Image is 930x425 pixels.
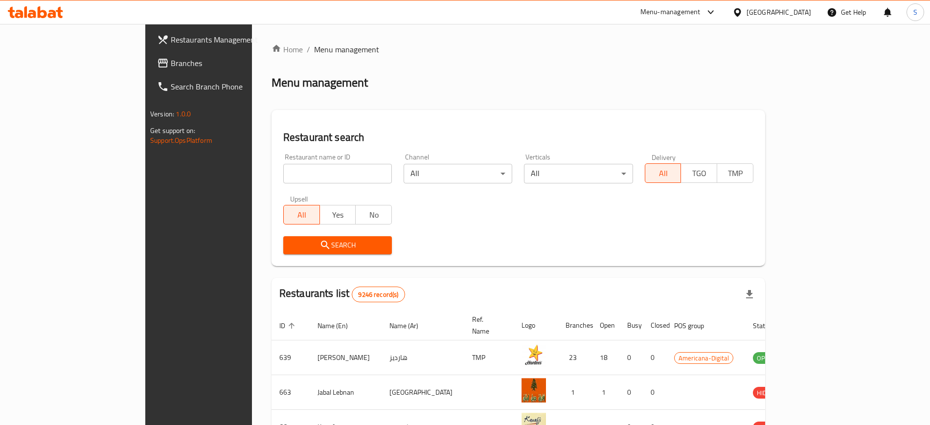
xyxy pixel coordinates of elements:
span: S [913,7,917,18]
span: Search Branch Phone [171,81,293,92]
th: Open [592,311,619,340]
button: No [355,205,392,224]
th: Logo [514,311,558,340]
span: Search [291,239,384,251]
button: TGO [680,163,717,183]
span: HIDDEN [753,387,782,399]
a: Branches [149,51,300,75]
label: Delivery [652,154,676,160]
td: 1 [592,375,619,410]
div: Export file [738,283,761,306]
h2: Menu management [272,75,368,90]
nav: breadcrumb [272,44,765,55]
td: 0 [643,375,666,410]
td: [GEOGRAPHIC_DATA] [382,375,464,410]
th: Closed [643,311,666,340]
span: Name (En) [318,320,361,332]
label: Upsell [290,195,308,202]
input: Search for restaurant name or ID.. [283,164,392,183]
td: 23 [558,340,592,375]
th: Busy [619,311,643,340]
span: Branches [171,57,293,69]
span: Status [753,320,785,332]
span: Menu management [314,44,379,55]
td: 0 [619,375,643,410]
div: OPEN [753,352,777,364]
span: TMP [721,166,749,180]
button: All [283,205,320,224]
span: ID [279,320,298,332]
span: Americana-Digital [675,353,733,364]
div: All [404,164,512,183]
span: 1.0.0 [176,108,191,120]
td: [PERSON_NAME] [310,340,382,375]
td: 0 [619,340,643,375]
span: Get support on: [150,124,195,137]
div: Menu-management [640,6,701,18]
span: TGO [685,166,713,180]
h2: Restaurants list [279,286,405,302]
li: / [307,44,310,55]
span: Version: [150,108,174,120]
img: Hardee's [522,343,546,368]
span: Yes [324,208,352,222]
span: Restaurants Management [171,34,293,45]
td: 1 [558,375,592,410]
td: Jabal Lebnan [310,375,382,410]
span: All [288,208,316,222]
a: Search Branch Phone [149,75,300,98]
span: All [649,166,678,180]
img: Jabal Lebnan [522,378,546,403]
span: 9246 record(s) [352,290,404,299]
h2: Restaurant search [283,130,753,145]
span: Name (Ar) [389,320,431,332]
span: OPEN [753,353,777,364]
a: Support.OpsPlatform [150,134,212,147]
button: TMP [717,163,753,183]
th: Branches [558,311,592,340]
span: POS group [674,320,717,332]
div: [GEOGRAPHIC_DATA] [747,7,811,18]
div: Total records count [352,287,405,302]
button: All [645,163,681,183]
td: 18 [592,340,619,375]
td: TMP [464,340,514,375]
span: No [360,208,388,222]
td: هارديز [382,340,464,375]
div: All [524,164,633,183]
span: Ref. Name [472,313,502,337]
td: 0 [643,340,666,375]
button: Yes [319,205,356,224]
button: Search [283,236,392,254]
a: Restaurants Management [149,28,300,51]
